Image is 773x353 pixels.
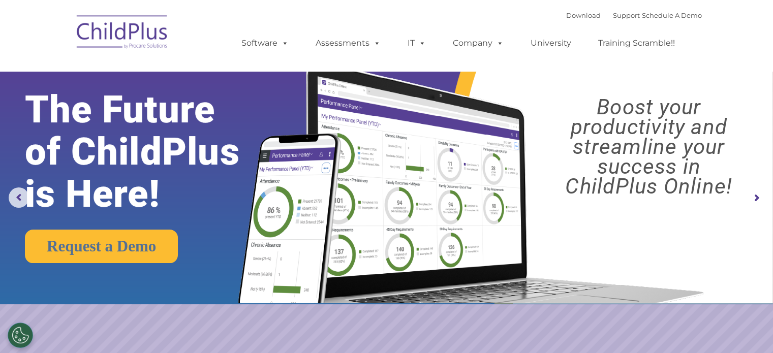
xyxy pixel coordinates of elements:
a: Download [566,11,601,19]
a: Software [231,33,299,53]
a: IT [397,33,436,53]
a: Schedule A Demo [642,11,702,19]
a: Request a Demo [25,230,178,263]
img: ChildPlus by Procare Solutions [72,8,173,59]
span: Phone number [141,109,184,116]
rs-layer: Boost your productivity and streamline your success in ChildPlus Online! [534,97,763,196]
a: Support [613,11,640,19]
a: University [520,33,581,53]
a: Training Scramble!! [588,33,685,53]
a: Assessments [305,33,391,53]
button: Cookies Settings [8,323,33,348]
a: Company [443,33,514,53]
iframe: Chat Widget [607,243,773,353]
font: | [566,11,702,19]
span: Last name [141,67,172,75]
rs-layer: The Future of ChildPlus is Here! [25,88,272,215]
